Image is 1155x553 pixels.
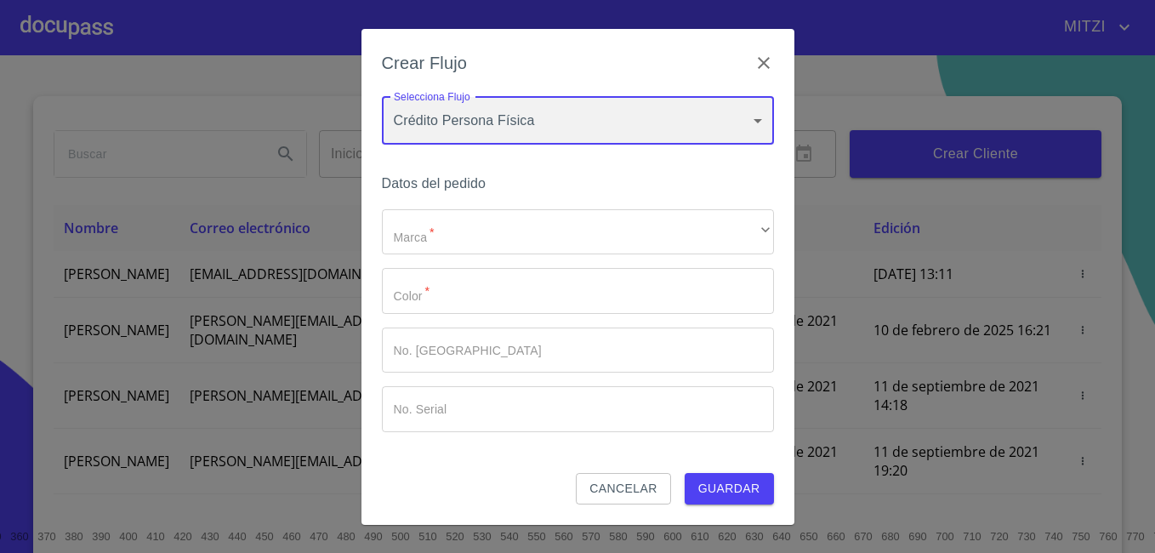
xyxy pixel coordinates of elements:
[576,473,670,505] button: Cancelar
[382,49,468,77] h6: Crear Flujo
[589,478,657,499] span: Cancelar
[698,478,760,499] span: Guardar
[382,209,774,255] div: ​
[685,473,774,505] button: Guardar
[382,97,774,145] div: Crédito Persona Física
[382,172,774,196] h6: Datos del pedido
